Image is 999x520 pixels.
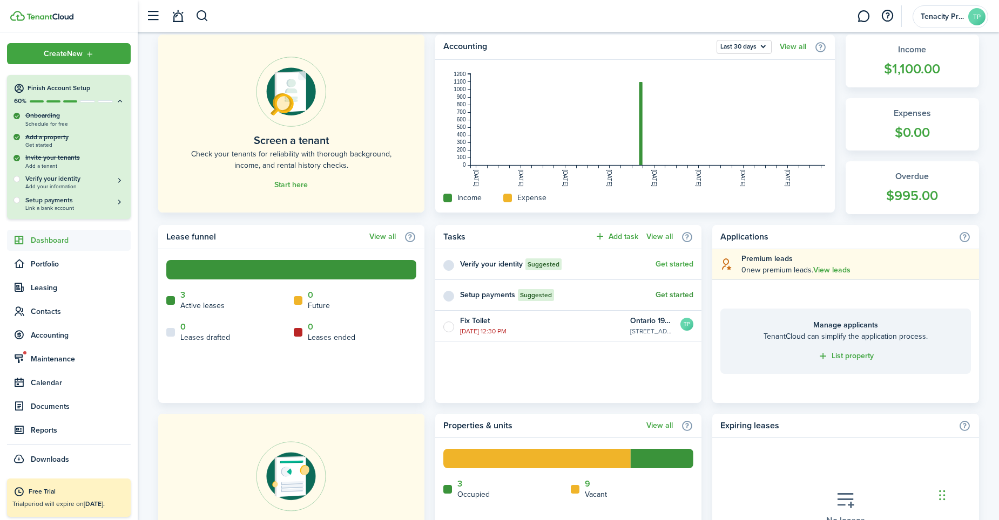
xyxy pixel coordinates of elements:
[44,50,83,58] span: Create New
[936,468,990,520] iframe: Chat Widget
[717,40,772,54] button: Open menu
[856,59,968,79] widget-stats-count: $1,100.00
[460,289,515,300] widget-list-item-title: Setup payments
[180,322,186,332] a: 0
[457,154,466,160] tspan: 100
[856,170,968,183] widget-stats-title: Overdue
[939,479,946,511] div: Drag
[180,332,230,343] home-widget-title: Leases drafted
[585,489,607,500] home-widget-title: Vacant
[856,107,968,120] widget-stats-title: Expenses
[31,235,131,246] span: Dashboard
[31,258,131,270] span: Portfolio
[813,266,850,275] a: View leads
[720,230,953,243] home-widget-title: Applications
[457,489,490,500] home-widget-title: Occupied
[457,479,462,489] a: 3
[256,441,326,511] img: Online payments
[26,13,73,20] img: TenantCloud
[24,499,105,509] span: period will expire on
[463,162,466,168] tspan: 0
[846,35,979,87] a: Income$1,100.00
[7,43,131,64] button: Open menu
[656,260,693,269] button: Get started
[183,148,400,171] home-placeholder-description: Check your tenants for reliability with thorough background, income, and rental history checks.
[31,454,69,465] span: Downloads
[180,300,225,311] home-widget-title: Active leases
[646,232,673,241] a: View all
[460,315,490,326] widget-list-item-title: Fix Toilet
[517,169,523,187] tspan: [DATE]
[457,139,466,145] tspan: 300
[656,291,693,299] a: Get started
[520,290,552,300] span: Suggested
[25,183,124,189] span: Add your information
[651,169,657,187] tspan: [DATE]
[780,43,806,51] a: View all
[443,230,589,243] home-widget-title: Tasks
[846,161,979,214] a: Overdue$995.00
[12,499,125,509] p: Trial
[457,147,466,153] tspan: 200
[143,6,163,26] button: Open sidebar
[457,124,466,130] tspan: 500
[720,258,733,270] i: soft
[606,169,612,187] tspan: [DATE]
[443,419,641,432] home-widget-title: Properties & units
[460,258,523,270] widget-list-item-title: Verify your identity
[720,419,953,432] home-widget-title: Expiring leases
[517,192,546,203] home-widget-title: Expense
[460,326,507,336] time: [DATE] 12:30 PM
[457,101,466,107] tspan: 800
[31,401,131,412] span: Documents
[630,326,672,336] p: [STREET_ADDRESS]
[25,205,124,211] span: Link a bank account
[454,71,466,77] tspan: 1200
[28,84,124,93] h4: Finish Account Setup
[562,169,568,187] tspan: [DATE]
[25,174,124,183] h5: Verify your identity
[846,98,979,151] a: Expenses$0.00
[680,318,693,331] avatar-text: TP
[84,499,105,509] b: [DATE].
[166,230,364,243] home-widget-title: Lease funnel
[717,40,772,54] button: Last 30 days
[473,169,479,187] tspan: [DATE]
[7,75,131,106] button: Finish Account Setup60%
[696,169,701,187] tspan: [DATE]
[741,264,970,276] explanation-description: 0 new premium leads .
[180,290,185,300] a: 3
[25,195,124,211] a: Setup paymentsLink a bank account
[457,132,466,138] tspan: 400
[31,353,131,365] span: Maintenance
[31,282,131,293] span: Leasing
[731,319,960,331] home-placeholder-title: Manage applicants
[968,8,986,25] avatar-text: TP
[308,290,313,300] a: 0
[856,43,968,56] widget-stats-title: Income
[457,117,466,122] tspan: 600
[731,331,960,342] home-placeholder-description: TenantCloud can simplify the application process.
[853,3,874,30] a: Messaging
[454,86,466,92] tspan: 1000
[7,478,131,517] a: Free TrialTrialperiod will expire on[DATE].
[528,259,559,269] span: Suggested
[457,109,466,115] tspan: 700
[7,420,131,441] a: Reports
[818,350,874,362] a: List property
[29,487,125,497] div: Free Trial
[25,195,124,205] h5: Setup payments
[585,479,590,489] a: 9
[10,11,25,21] img: TenantCloud
[7,111,131,218] div: Finish Account Setup60%
[308,332,355,343] home-widget-title: Leases ended
[31,377,131,388] span: Calendar
[31,425,131,436] span: Reports
[369,232,396,241] a: View all
[254,132,329,148] home-placeholder-title: Screen a tenant
[785,169,791,187] tspan: [DATE]
[308,322,313,332] a: 0
[457,94,466,100] tspan: 900
[856,122,968,143] widget-stats-count: $0.00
